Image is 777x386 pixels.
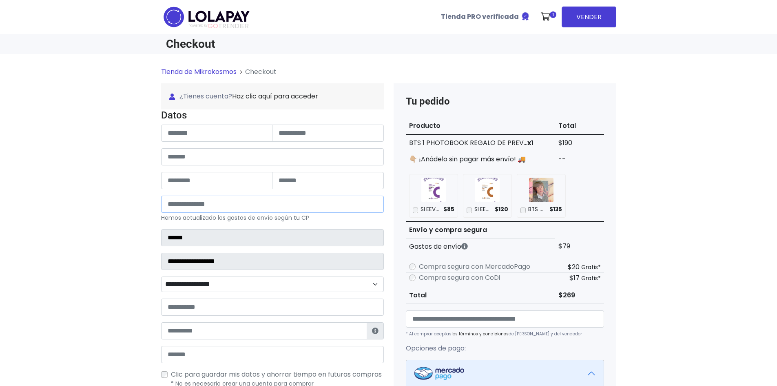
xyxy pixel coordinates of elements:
[406,118,555,134] th: Producto
[555,134,604,151] td: $190
[161,4,252,30] img: logo
[529,178,553,202] img: BTS PHOTOCARD JIN ARMY MEMBRESIA
[581,274,601,282] small: Gratis*
[581,263,601,271] small: Gratis*
[421,178,446,202] img: SLEEVES 56 X 87 mm (Nueva presentación)
[208,21,218,31] span: GO
[161,67,237,76] a: Tienda de Mikrokosmos
[441,12,519,21] b: Tienda PRO verificada
[189,24,208,28] span: POWERED BY
[406,134,555,151] td: BTS 1 PHOTOBOOK REGALO DE PREV...
[421,205,441,214] p: SLEEVES 56 X 87 mm (Nueva presentación)
[474,205,492,214] p: SLEEVES 80 X 120 mm
[555,287,604,303] td: $269
[452,331,509,337] a: los términos y condiciones
[161,214,309,222] small: Hemos actualizado los gastos de envío según tu CP
[495,205,508,214] span: $120
[527,138,533,147] strong: x1
[406,238,555,255] th: Gastos de envío
[537,4,558,29] a: 1
[406,287,555,303] th: Total
[555,118,604,134] th: Total
[406,344,604,353] p: Opciones de pago:
[562,7,616,27] a: VENDER
[569,273,580,283] s: $17
[189,22,249,30] span: TRENDIER
[372,328,379,334] i: Estafeta lo usará para ponerse en contacto en caso de tener algún problema con el envío
[568,262,580,272] s: $20
[406,331,604,337] p: * Al comprar aceptas de [PERSON_NAME] y del vendedor
[161,67,616,83] nav: breadcrumb
[475,178,500,202] img: SLEEVES 80 X 120 mm
[414,367,464,380] img: Mercadopago Logo
[169,91,376,101] span: ¿Tienes cuenta?
[443,205,454,214] span: $85
[528,205,547,214] p: BTS PHOTOCARD JIN ARMY MEMBRESIA
[550,11,556,18] span: 1
[406,96,604,107] h4: Tu pedido
[419,262,530,272] label: Compra segura con MercadoPago
[237,67,277,77] li: Checkout
[555,238,604,255] td: $79
[461,243,468,250] i: Los gastos de envío dependen de códigos postales. ¡Te puedes llevar más productos en un solo envío !
[171,370,382,379] span: Clic para guardar mis datos y ahorrar tiempo en futuras compras
[232,91,318,101] a: Haz clic aquí para acceder
[406,151,555,167] td: 👇🏼 ¡Añádelo sin pagar más envío! 🚚
[406,221,555,239] th: Envío y compra segura
[419,273,500,283] label: Compra segura con CoDi
[549,205,562,214] span: $135
[161,109,384,121] h4: Datos
[166,37,384,51] h1: Checkout
[520,11,530,21] img: Tienda verificada
[555,151,604,167] td: --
